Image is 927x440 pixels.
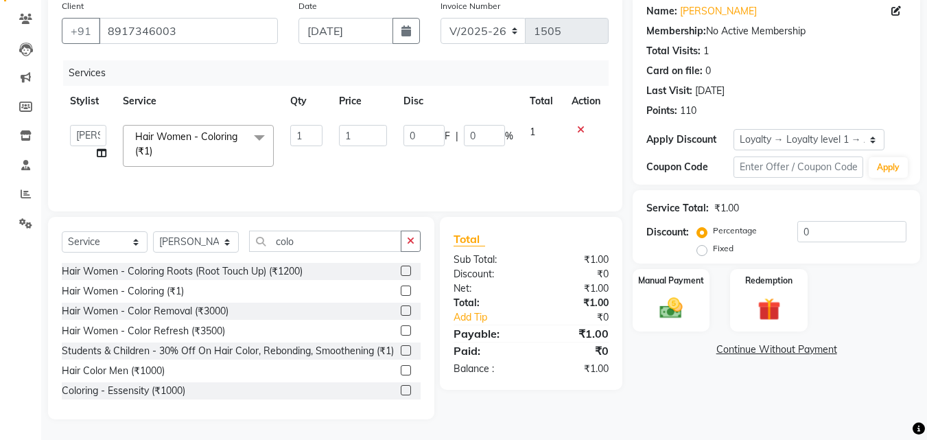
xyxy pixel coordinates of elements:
[443,281,531,296] div: Net:
[62,384,185,398] div: Coloring - Essensity (₹1000)
[646,24,706,38] div: Membership:
[443,296,531,310] div: Total:
[443,310,545,325] a: Add Tip
[751,295,788,323] img: _gift.svg
[646,64,703,78] div: Card on file:
[646,44,701,58] div: Total Visits:
[62,284,184,299] div: Hair Women - Coloring (₹1)
[646,132,733,147] div: Apply Discount
[99,18,278,44] input: Search by Name/Mobile/Email/Code
[62,364,165,378] div: Hair Color Men (₹1000)
[646,84,692,98] div: Last Visit:
[531,296,619,310] div: ₹1.00
[443,325,531,342] div: Payable:
[443,343,531,359] div: Paid:
[62,18,100,44] button: +91
[531,325,619,342] div: ₹1.00
[282,86,331,117] th: Qty
[530,126,535,138] span: 1
[443,362,531,376] div: Balance :
[646,4,677,19] div: Name:
[445,129,450,143] span: F
[63,60,619,86] div: Services
[62,324,225,338] div: Hair Women - Color Refresh (₹3500)
[646,104,677,118] div: Points:
[680,4,757,19] a: [PERSON_NAME]
[531,253,619,267] div: ₹1.00
[646,225,689,240] div: Discount:
[546,310,620,325] div: ₹0
[705,64,711,78] div: 0
[331,86,395,117] th: Price
[505,129,513,143] span: %
[454,232,485,246] span: Total
[653,295,690,321] img: _cash.svg
[456,129,458,143] span: |
[443,267,531,281] div: Discount:
[152,145,159,157] a: x
[680,104,696,118] div: 110
[713,224,757,237] label: Percentage
[695,84,725,98] div: [DATE]
[443,253,531,267] div: Sub Total:
[62,304,228,319] div: Hair Women - Color Removal (₹3000)
[531,281,619,296] div: ₹1.00
[635,343,917,357] a: Continue Without Payment
[563,86,609,117] th: Action
[531,343,619,359] div: ₹0
[646,201,709,216] div: Service Total:
[135,130,237,157] span: Hair Women - Coloring (₹1)
[638,275,704,287] label: Manual Payment
[62,344,394,358] div: Students & Children - 30% Off On Hair Color, Rebonding, Smoothening (₹1)
[62,86,115,117] th: Stylist
[646,160,733,174] div: Coupon Code
[395,86,521,117] th: Disc
[646,24,906,38] div: No Active Membership
[713,242,734,255] label: Fixed
[249,231,401,252] input: Search or Scan
[531,267,619,281] div: ₹0
[745,275,793,287] label: Redemption
[531,362,619,376] div: ₹1.00
[714,201,739,216] div: ₹1.00
[703,44,709,58] div: 1
[869,157,908,178] button: Apply
[521,86,563,117] th: Total
[62,264,303,279] div: Hair Women - Coloring Roots (Root Touch Up) (₹1200)
[115,86,282,117] th: Service
[734,157,863,178] input: Enter Offer / Coupon Code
